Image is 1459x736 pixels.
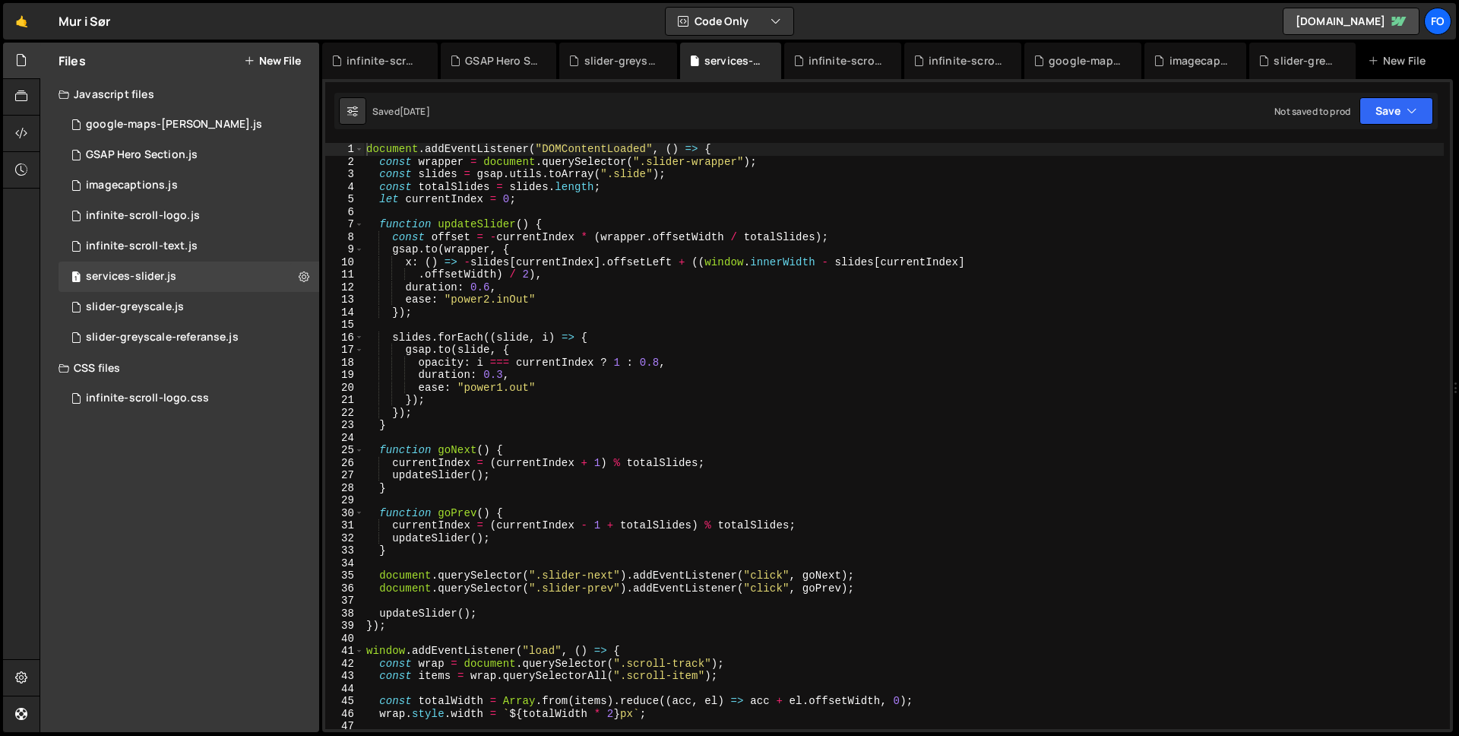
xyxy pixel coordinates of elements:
div: 13 [325,293,364,306]
div: 15856/44474.css [59,383,319,414]
div: 14 [325,306,364,319]
div: 21 [325,394,364,407]
div: 8 [325,231,364,244]
div: 18 [325,357,364,370]
div: imagecaptions.js [1169,53,1229,68]
div: Javascript files [40,79,319,109]
h2: Files [59,52,86,69]
div: 43 [325,670,364,683]
div: 6 [325,206,364,219]
div: 47 [325,720,364,733]
div: 20 [325,382,364,395]
div: CSS files [40,353,319,383]
div: 15856/44408.js [59,109,319,140]
div: 4 [325,181,364,194]
div: 40 [325,633,364,646]
div: 7 [325,218,364,231]
div: 15856/42251.js [59,140,319,170]
div: 15856/44475.js [59,201,319,231]
div: services-slider.js [86,270,176,284]
div: Not saved to prod [1274,105,1350,118]
div: 29 [325,494,364,507]
div: 24 [325,432,364,445]
div: GSAP Hero Section.js [465,53,538,68]
div: 30 [325,507,364,520]
div: 32 [325,532,364,545]
a: 🤙 [3,3,40,40]
div: Mur i Sør [59,12,110,30]
div: [DATE] [400,105,430,118]
div: infinite-scroll-text.js [86,240,198,253]
div: 42 [325,658,364,671]
div: 17 [325,344,364,357]
div: GSAP Hero Section.js [86,148,198,162]
div: 16 [325,332,364,344]
div: 12 [325,281,364,294]
div: slider-greyscale.js [1274,53,1337,68]
div: 1 [325,143,364,156]
div: infinite-scroll-logo.css [929,53,1003,68]
div: 34 [325,557,364,570]
div: 38 [325,608,364,620]
div: 15856/44486.js [59,322,319,353]
div: 41 [325,645,364,658]
div: 46 [325,708,364,721]
div: New File [1368,53,1432,68]
div: 3 [325,168,364,181]
div: infinite-scroll-text.js [347,53,419,68]
div: 26 [325,457,364,470]
div: 28 [325,482,364,495]
div: 31 [325,519,364,532]
div: 44 [325,683,364,696]
div: google-maps-[PERSON_NAME].js [1049,53,1123,68]
div: 37 [325,595,364,608]
div: 39 [325,620,364,633]
a: Fo [1424,8,1451,35]
div: 23 [325,419,364,432]
div: imagecaptions.js [86,179,178,192]
button: New File [244,55,301,67]
div: infinite-scroll-text.js [59,231,319,262]
button: Save [1359,97,1433,125]
div: 9 [325,243,364,256]
div: 5 [325,193,364,206]
div: 36 [325,582,364,595]
div: infinite-scroll-logo.js [809,53,883,68]
div: 15856/42354.js [59,292,319,322]
div: 35 [325,569,364,582]
span: 1 [71,272,81,284]
div: 27 [325,469,364,482]
div: 22 [325,407,364,420]
div: 33 [325,544,364,557]
div: 15 [325,319,364,332]
div: 19 [325,369,364,382]
a: [DOMAIN_NAME] [1283,8,1419,35]
div: infinite-scroll-logo.js [86,209,200,223]
div: services-slider.js [704,53,763,68]
div: 15856/44399.js [59,170,319,201]
div: 2 [325,156,364,169]
div: slider-greyscale-referanse.js [584,53,659,68]
div: slider-greyscale.js [86,300,184,314]
div: slider-greyscale-referanse.js [86,331,239,344]
div: 10 [325,256,364,269]
div: 11 [325,268,364,281]
div: infinite-scroll-logo.css [86,392,209,405]
button: Code Only [666,8,793,35]
div: 45 [325,695,364,708]
div: 25 [325,444,364,457]
div: 15856/42255.js [59,262,319,292]
div: google-maps-[PERSON_NAME].js [86,118,262,132]
div: Saved [372,105,430,118]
